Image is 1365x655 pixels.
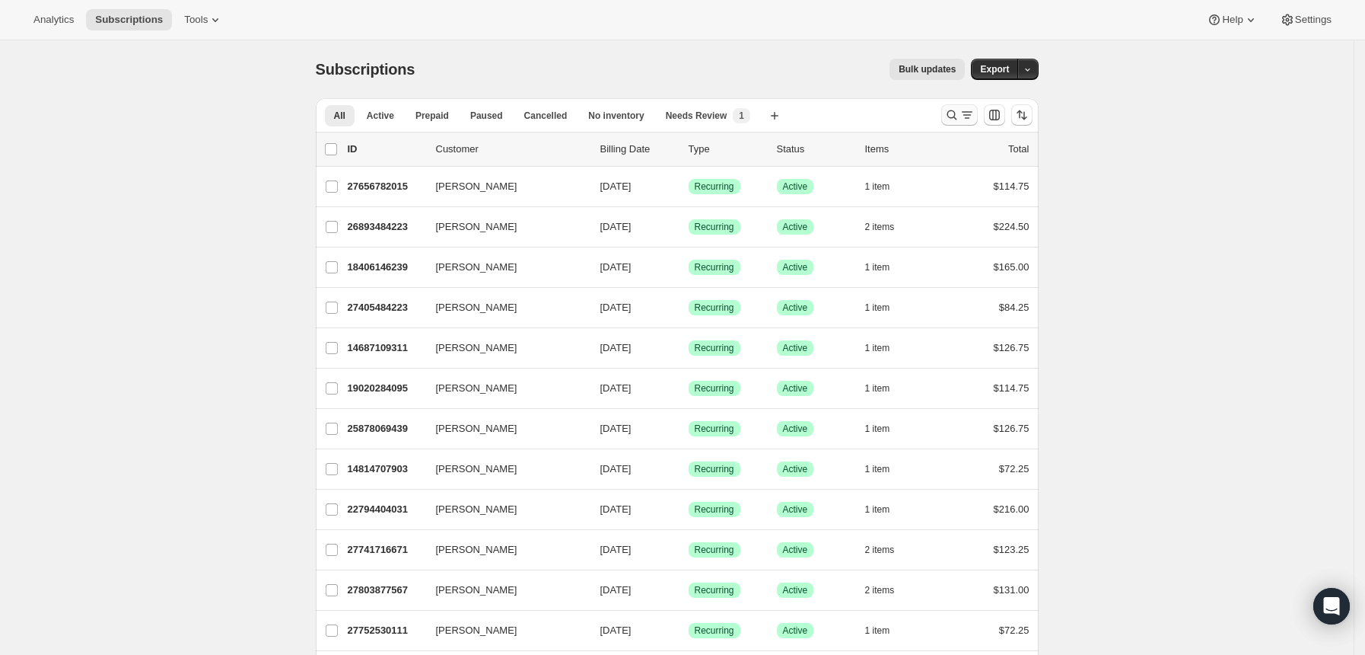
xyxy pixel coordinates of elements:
[436,340,517,356] span: [PERSON_NAME]
[695,625,734,637] span: Recurring
[415,110,449,122] span: Prepaid
[175,9,232,30] button: Tools
[783,584,808,596] span: Active
[427,578,579,602] button: [PERSON_NAME]
[600,221,632,232] span: [DATE]
[600,503,632,515] span: [DATE]
[865,418,907,439] button: 1 item
[762,105,787,126] button: Create new view
[783,302,808,314] span: Active
[783,221,808,233] span: Active
[427,255,579,280] button: [PERSON_NAME]
[865,176,907,197] button: 1 item
[348,378,1029,399] div: 19020284095[PERSON_NAME][DATE]SuccessRecurringSuccessActive1 item$114.75
[695,221,734,233] span: Recurring
[999,463,1029,474] span: $72.25
[436,142,588,157] p: Customer
[783,342,808,354] span: Active
[865,297,907,318] button: 1 item
[695,503,734,516] span: Recurring
[436,300,517,315] span: [PERSON_NAME]
[865,584,895,596] span: 2 items
[783,503,808,516] span: Active
[436,462,517,477] span: [PERSON_NAME]
[999,625,1029,636] span: $72.25
[427,618,579,643] button: [PERSON_NAME]
[865,261,890,273] span: 1 item
[348,499,1029,520] div: 22794404031[PERSON_NAME][DATE]SuccessRecurringSuccessActive1 item$216.00
[600,181,632,192] span: [DATE]
[600,423,632,434] span: [DATE]
[865,544,895,556] span: 2 items
[436,542,517,558] span: [PERSON_NAME]
[348,260,424,275] p: 18406146239
[348,176,1029,197] div: 27656782015[PERSON_NAME][DATE]SuccessRecurringSuccessActive1 item$114.75
[348,142,424,157] p: ID
[348,340,424,356] p: 14687109311
[865,503,890,516] span: 1 item
[427,457,579,481] button: [PERSON_NAME]
[1008,142,1029,157] p: Total
[889,59,965,80] button: Bulk updates
[427,296,579,320] button: [PERSON_NAME]
[783,625,808,637] span: Active
[436,179,517,194] span: [PERSON_NAME]
[865,382,890,395] span: 1 item
[865,580,912,601] button: 2 items
[436,623,517,638] span: [PERSON_NAME]
[348,542,424,558] p: 27741716671
[600,544,632,555] span: [DATE]
[899,63,956,75] span: Bulk updates
[994,382,1029,394] span: $114.75
[783,382,808,395] span: Active
[994,342,1029,353] span: $126.75
[695,181,734,193] span: Recurring
[600,261,632,273] span: [DATE]
[865,620,907,641] button: 1 item
[971,59,1018,80] button: Export
[994,544,1029,555] span: $123.25
[348,623,424,638] p: 27752530111
[1198,9,1267,30] button: Help
[783,463,808,475] span: Active
[999,302,1029,313] span: $84.25
[994,584,1029,596] span: $131.00
[1271,9,1341,30] button: Settings
[865,378,907,399] button: 1 item
[348,300,424,315] p: 27405484223
[588,110,644,122] span: No inventory
[334,110,345,122] span: All
[600,142,676,157] p: Billing Date
[1295,14,1332,26] span: Settings
[348,502,424,517] p: 22794404031
[600,463,632,474] span: [DATE]
[783,181,808,193] span: Active
[695,463,734,475] span: Recurring
[994,221,1029,232] span: $224.50
[348,458,1029,480] div: 14814707903[PERSON_NAME][DATE]SuccessRecurringSuccessActive1 item$72.25
[427,174,579,199] button: [PERSON_NAME]
[436,381,517,396] span: [PERSON_NAME]
[348,216,1029,238] div: 26893484223[PERSON_NAME][DATE]SuccessRecurringSuccessActive2 items$224.50
[666,110,727,122] span: Needs Review
[348,337,1029,359] div: 14687109311[PERSON_NAME][DATE]SuccessRecurringSuccessActive1 item$126.75
[316,61,415,78] span: Subscriptions
[994,503,1029,515] span: $216.00
[865,342,890,354] span: 1 item
[348,179,424,194] p: 27656782015
[695,423,734,435] span: Recurring
[427,417,579,441] button: [PERSON_NAME]
[427,215,579,239] button: [PERSON_NAME]
[348,421,424,436] p: 25878069439
[941,104,978,126] button: Search and filter results
[600,342,632,353] span: [DATE]
[184,14,208,26] span: Tools
[348,620,1029,641] div: 27752530111[PERSON_NAME][DATE]SuccessRecurringSuccessActive1 item$72.25
[348,580,1029,601] div: 27803877567[PERSON_NAME][DATE]SuccessRecurringSuccessActive2 items$131.00
[984,104,1005,126] button: Customize table column order and visibility
[348,462,424,477] p: 14814707903
[427,336,579,360] button: [PERSON_NAME]
[1313,588,1350,625] div: Open Intercom Messenger
[783,261,808,273] span: Active
[436,219,517,235] span: [PERSON_NAME]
